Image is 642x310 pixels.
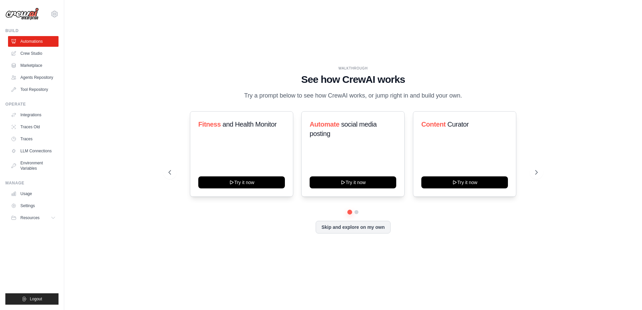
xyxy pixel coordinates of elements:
a: Automations [8,36,59,47]
button: Resources [8,212,59,223]
button: Logout [5,293,59,305]
button: Try it now [198,176,285,188]
span: Curator [447,121,469,128]
div: WALKTHROUGH [169,66,538,71]
span: Automate [310,121,339,128]
span: Resources [20,215,39,220]
div: Manage [5,180,59,186]
a: Traces Old [8,122,59,132]
span: social media posting [310,121,377,137]
a: LLM Connections [8,146,59,156]
div: Operate [5,102,59,107]
img: Logo [5,8,39,20]
span: Logout [30,296,42,302]
button: Try it now [310,176,396,188]
a: Marketplace [8,60,59,71]
div: Build [5,28,59,33]
span: Fitness [198,121,221,128]
span: Content [421,121,446,128]
a: Usage [8,188,59,199]
h1: See how CrewAI works [169,73,538,86]
a: Crew Studio [8,48,59,59]
button: Skip and explore on my own [316,221,390,234]
button: Try it now [421,176,508,188]
a: Settings [8,200,59,211]
a: Integrations [8,110,59,120]
a: Environment Variables [8,158,59,174]
a: Traces [8,134,59,144]
p: Try a prompt below to see how CrewAI works, or jump right in and build your own. [241,91,465,101]
span: and Health Monitor [222,121,277,128]
iframe: Chat Widget [609,278,642,310]
a: Agents Repository [8,72,59,83]
a: Tool Repository [8,84,59,95]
